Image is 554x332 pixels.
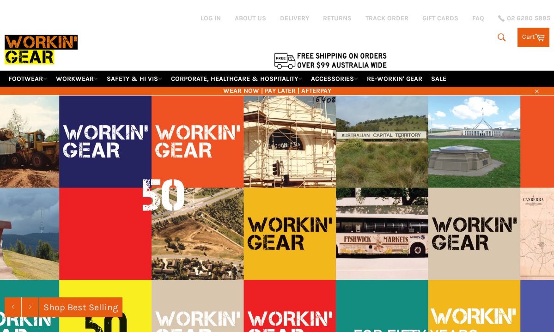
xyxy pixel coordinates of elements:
[235,14,266,23] a: ABOUT US
[517,28,549,47] a: Cart
[427,71,450,87] a: SALE
[280,14,309,23] a: DELIVERY
[52,71,102,87] a: WORKWEAR
[365,14,408,23] a: TRACK ORDER
[201,14,221,22] a: Log in
[103,71,166,87] a: SAFETY & HI VIS
[472,14,484,23] a: FAQ
[5,71,51,87] a: FOOTWEAR
[323,14,352,23] a: RETURNS
[5,86,549,95] span: WEAR NOW | PAY LATER | AFTERPAY
[498,15,550,22] a: 02 6280 5885
[307,71,362,87] a: ACCESSORIES
[422,14,458,23] a: GIFT CARDS
[507,15,550,22] span: 02 6280 5885
[5,30,78,69] img: Workin Gear leaders in Workwear, Safety Boots, PPE, Uniforms. Australia's No.1 in Workwear
[363,71,426,87] a: RE-WORKIN' GEAR
[39,297,122,317] a: Shop Best Selling
[167,71,306,87] a: CORPORATE, HEALTHCARE & HOSPITALITY
[273,51,388,70] img: Flat $9.95 shipping Australia wide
